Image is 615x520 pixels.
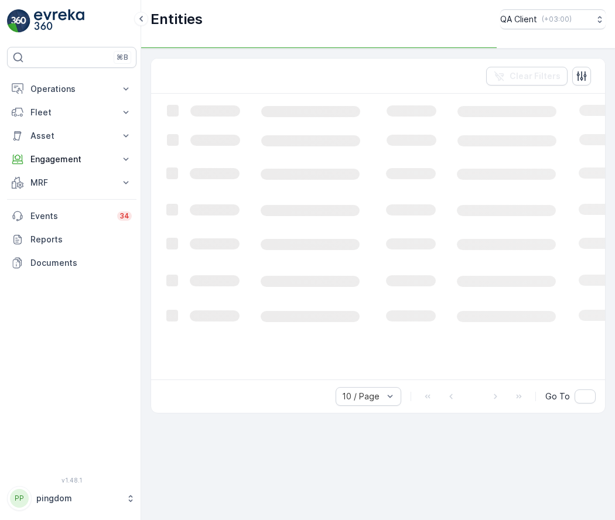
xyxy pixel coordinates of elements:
[30,257,132,269] p: Documents
[117,53,128,62] p: ⌘B
[7,204,136,228] a: Events34
[7,124,136,148] button: Asset
[34,9,84,33] img: logo_light-DOdMpM7g.png
[7,148,136,171] button: Engagement
[10,489,29,508] div: PP
[7,477,136,484] span: v 1.48.1
[545,391,570,402] span: Go To
[7,101,136,124] button: Fleet
[119,211,129,221] p: 34
[7,171,136,194] button: MRF
[36,492,120,504] p: pingdom
[30,234,132,245] p: Reports
[7,228,136,251] a: Reports
[7,251,136,275] a: Documents
[30,130,113,142] p: Asset
[7,9,30,33] img: logo
[542,15,572,24] p: ( +03:00 )
[500,9,606,29] button: QA Client(+03:00)
[7,77,136,101] button: Operations
[30,177,113,189] p: MRF
[30,83,113,95] p: Operations
[7,486,136,511] button: PPpingdom
[30,153,113,165] p: Engagement
[510,70,561,82] p: Clear Filters
[30,107,113,118] p: Fleet
[486,67,568,85] button: Clear Filters
[30,210,110,222] p: Events
[151,10,203,29] p: Entities
[500,13,537,25] p: QA Client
